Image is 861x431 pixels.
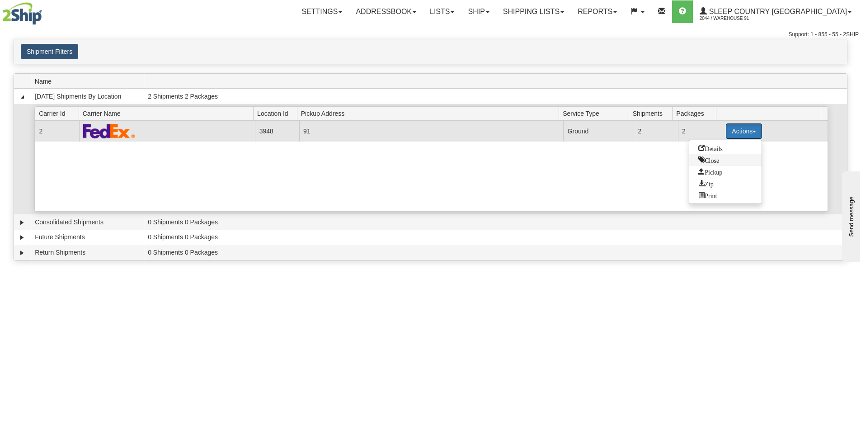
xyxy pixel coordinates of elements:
[257,106,297,120] span: Location Id
[461,0,496,23] a: Ship
[571,0,624,23] a: Reports
[726,123,762,139] button: Actions
[83,106,254,120] span: Carrier Name
[31,230,144,245] td: Future Shipments
[35,121,79,141] td: 2
[31,245,144,260] td: Return Shipments
[698,145,723,151] span: Details
[496,0,571,23] a: Shipping lists
[295,0,349,23] a: Settings
[39,106,79,120] span: Carrier Id
[144,245,847,260] td: 0 Shipments 0 Packages
[144,214,847,230] td: 0 Shipments 0 Packages
[35,74,144,88] span: Name
[21,44,78,59] button: Shipment Filters
[144,89,847,104] td: 2 Shipments 2 Packages
[676,106,716,120] span: Packages
[299,121,564,141] td: 91
[563,106,629,120] span: Service Type
[840,169,860,261] iframe: chat widget
[18,233,27,242] a: Expand
[689,189,762,201] a: Print or Download All Shipping Documents in one file
[255,121,299,141] td: 3948
[423,0,461,23] a: Lists
[2,31,859,38] div: Support: 1 - 855 - 55 - 2SHIP
[83,123,135,138] img: FedEx
[349,0,423,23] a: Addressbook
[563,121,634,141] td: Ground
[301,106,559,120] span: Pickup Address
[689,166,762,178] a: Request a carrier pickup
[707,8,847,15] span: Sleep Country [GEOGRAPHIC_DATA]
[2,2,42,25] img: logo2044.jpg
[698,168,722,175] span: Pickup
[698,192,717,198] span: Print
[700,14,767,23] span: 2044 / Warehouse 91
[18,92,27,101] a: Collapse
[7,8,84,14] div: Send message
[698,180,713,186] span: Zip
[144,230,847,245] td: 0 Shipments 0 Packages
[634,121,678,141] td: 2
[693,0,858,23] a: Sleep Country [GEOGRAPHIC_DATA] 2044 / Warehouse 91
[18,248,27,257] a: Expand
[31,214,144,230] td: Consolidated Shipments
[678,121,722,141] td: 2
[18,218,27,227] a: Expand
[689,178,762,189] a: Zip and Download All Shipping Documents
[689,154,762,166] a: Close this group
[689,142,762,154] a: Go to Details view
[633,106,673,120] span: Shipments
[698,156,719,163] span: Close
[31,89,144,104] td: [DATE] Shipments By Location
